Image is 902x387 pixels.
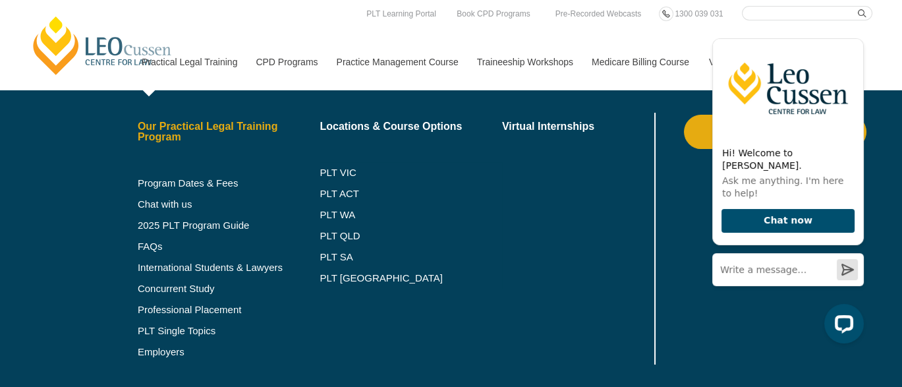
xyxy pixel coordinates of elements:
a: PLT [GEOGRAPHIC_DATA] [320,273,502,283]
a: PLT Single Topics [138,326,320,336]
a: Practical Legal Training [132,34,246,90]
a: Locations & Course Options [320,121,502,132]
a: Program Dates & Fees [138,178,320,189]
a: [PERSON_NAME] Centre for Law [30,15,175,76]
a: Professional Placement [138,305,320,315]
span: 1300 039 031 [675,9,723,18]
a: Enrol Now [684,115,866,149]
a: Concurrent Study [138,283,320,294]
a: Medicare Billing Course [582,34,699,90]
a: Virtual Internships [502,121,652,132]
a: Employers [138,347,320,357]
a: 2025 PLT Program Guide [138,220,287,231]
iframe: LiveChat chat widget [702,28,869,354]
a: 1300 039 031 [671,7,726,21]
a: International Students & Lawyers [138,262,320,273]
a: PLT VIC [320,167,502,178]
a: Venue Hire [699,34,764,90]
a: PLT SA [320,252,502,262]
a: Practice Management Course [327,34,467,90]
a: Chat with us [138,199,320,210]
a: Book CPD Programs [453,7,533,21]
a: PLT QLD [320,231,502,241]
a: Traineeship Workshops [467,34,582,90]
a: PLT Learning Portal [363,7,439,21]
a: CPD Programs [246,34,326,90]
a: Our Practical Legal Training Program [138,121,320,142]
a: PLT WA [320,210,469,220]
a: PLT ACT [320,189,502,199]
a: FAQs [138,241,320,252]
a: Pre-Recorded Webcasts [552,7,645,21]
